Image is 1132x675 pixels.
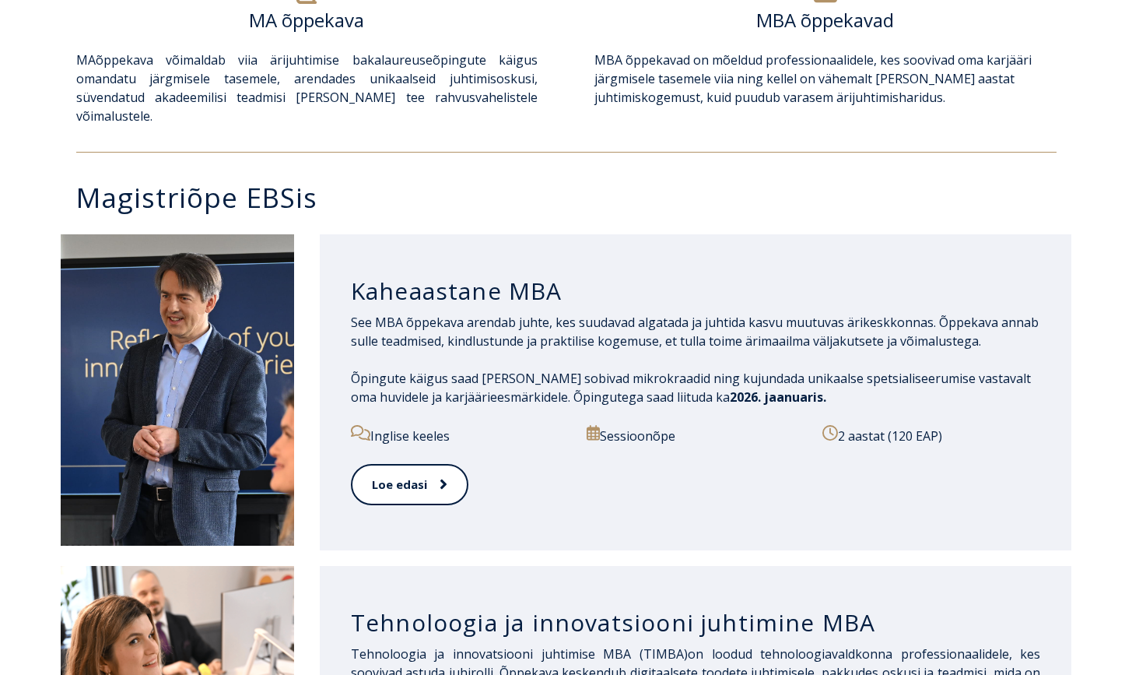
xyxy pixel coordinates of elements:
h3: Kaheaastane MBA [351,276,1041,306]
h3: Tehnoloogia ja innovatsiooni juhtimine MBA [351,608,1041,638]
p: Inglise keeles [351,425,569,445]
a: MBA [594,51,622,69]
h6: MBA õppekavad [594,9,1056,32]
a: MA [76,51,96,69]
h3: Magistriõpe EBSis [76,184,1072,211]
img: DSC_2098 [61,234,294,546]
p: 2 aastat (120 EAP) [822,425,1040,445]
span: õppekava võimaldab viia ärijuhtimise bakalaureuseõpingute käigus omandatu järgmisele tasemele, ar... [76,51,538,125]
p: õppekavad on mõeldud professionaalidele, kes soovivad oma karjääri järgmisele tasemele viia ning ... [594,51,1056,107]
h6: MA õppekava [76,9,538,32]
p: Sessioonõpe [587,425,804,445]
p: See MBA õppekava arendab juhte, kes suudavad algatada ja juhtida kasvu muutuvas ärikeskkonnas. Õp... [351,313,1041,350]
a: Loe edasi [351,464,468,505]
span: 2026. jaanuaris. [730,388,826,406]
p: Õpingute käigus saad [PERSON_NAME] sobivad mikrokraadid ning kujundada unikaalse spetsialiseerumi... [351,369,1041,406]
span: Tehnoloogia ja innovatsiooni juhtimise MBA (TIMBA) [351,645,688,663]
